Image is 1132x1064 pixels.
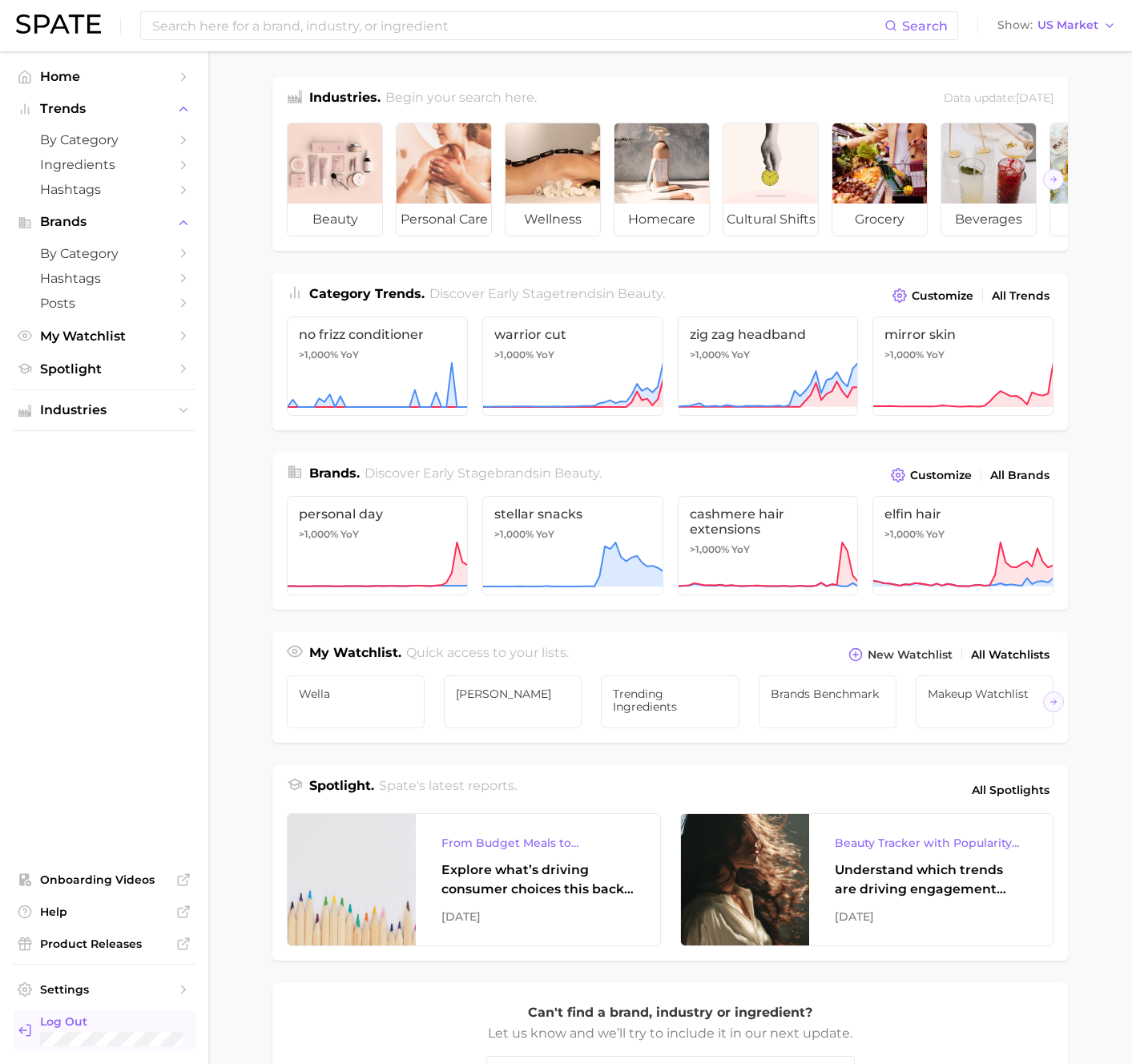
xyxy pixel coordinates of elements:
[13,64,195,89] a: Home
[494,528,534,540] span: >1,000%
[887,464,976,486] button: Customize
[40,403,168,417] span: Industries
[13,210,195,234] button: Brands
[309,776,374,804] h1: Spotlight.
[13,177,195,202] a: Hashtags
[690,543,729,555] span: >1,000%
[40,246,168,261] span: by Category
[971,648,1049,662] span: All Watchlists
[1043,691,1064,712] button: Scroll Right
[288,204,382,236] span: beauty
[868,648,953,662] span: New Watchlist
[13,97,195,121] button: Trends
[13,932,195,956] a: Product Releases
[872,316,1053,416] a: mirror skin>1,000% YoY
[835,907,1028,926] div: [DATE]
[680,813,1054,946] a: Beauty Tracker with Popularity IndexUnderstand which trends are driving engagement across platfor...
[614,204,709,236] span: homecare
[618,286,663,301] span: beauty
[13,291,195,316] a: Posts
[678,316,859,416] a: zig zag headband>1,000% YoY
[690,327,847,342] span: zig zag headband
[40,982,168,997] span: Settings
[967,644,1053,666] a: All Watchlists
[844,643,957,666] button: New Watchlist
[690,349,729,361] span: >1,000%
[13,900,195,924] a: Help
[40,328,168,344] span: My Watchlist
[832,204,927,236] span: grocery
[299,327,456,342] span: no frizz conditioner
[678,496,859,595] a: cashmere hair extensions>1,000% YoY
[506,204,600,236] span: wellness
[888,284,977,307] button: Customize
[536,528,554,541] span: YoY
[299,528,338,540] span: >1,000%
[941,204,1036,236] span: beverages
[990,469,1049,482] span: All Brands
[40,157,168,172] span: Ingredients
[884,327,1041,342] span: mirror skin
[40,905,168,919] span: Help
[614,123,710,236] a: homecare
[759,675,896,728] a: brands benchmark
[151,12,884,39] input: Search here for a brand, industry, or ingredient
[396,123,492,236] a: personal care
[482,496,663,595] a: stellar snacks>1,000% YoY
[884,528,924,540] span: >1,000%
[16,14,101,34] img: SPATE
[441,860,634,899] div: Explore what’s driving consumer choices this back-to-school season From budget-friendly meals to ...
[926,349,945,361] span: YoY
[287,316,468,416] a: no frizz conditioner>1,000% YoY
[988,285,1053,307] a: All Trends
[690,506,847,537] span: cashmere hair extensions
[835,860,1028,899] div: Understand which trends are driving engagement across platforms in the skin, hair, makeup, and fr...
[40,937,168,951] span: Product Releases
[928,687,1041,700] span: Makeup watchlist
[926,528,945,541] span: YoY
[1043,169,1064,190] button: Scroll Right
[912,289,973,303] span: Customize
[13,977,195,1002] a: Settings
[494,327,651,342] span: warrior cut
[941,123,1037,236] a: beverages
[13,324,195,349] a: My Watchlist
[1037,21,1098,30] span: US Market
[13,266,195,291] a: Hashtags
[771,687,884,700] span: brands benchmark
[287,123,383,236] a: beauty
[944,88,1053,110] div: Data update: [DATE]
[40,873,168,887] span: Onboarding Videos
[13,241,195,266] a: by Category
[299,349,338,361] span: >1,000%
[40,182,168,197] span: Hashtags
[40,296,168,311] span: Posts
[832,123,928,236] a: grocery
[40,69,168,84] span: Home
[309,88,381,110] h1: Industries.
[40,215,168,229] span: Brands
[972,780,1049,800] span: All Spotlights
[968,776,1053,804] a: All Spotlights
[397,204,491,236] span: personal care
[340,528,359,541] span: YoY
[340,349,359,361] span: YoY
[456,687,570,700] span: [PERSON_NAME]
[287,813,661,946] a: From Budget Meals to Functional Snacks: Food & Beverage Trends Shaping Consumer Behavior This Sch...
[731,543,750,556] span: YoY
[536,349,554,361] span: YoY
[723,123,819,236] a: cultural shifts
[40,132,168,147] span: by Category
[13,127,195,152] a: by Category
[554,465,599,481] span: beauty
[13,357,195,381] a: Spotlight
[505,123,601,236] a: wellness
[287,496,468,595] a: personal day>1,000% YoY
[835,833,1028,852] div: Beauty Tracker with Popularity Index
[997,21,1033,30] span: Show
[601,675,739,728] a: Trending ingredients
[13,398,195,422] button: Industries
[13,152,195,177] a: Ingredients
[444,675,582,728] a: [PERSON_NAME]
[309,286,425,301] span: Category Trends .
